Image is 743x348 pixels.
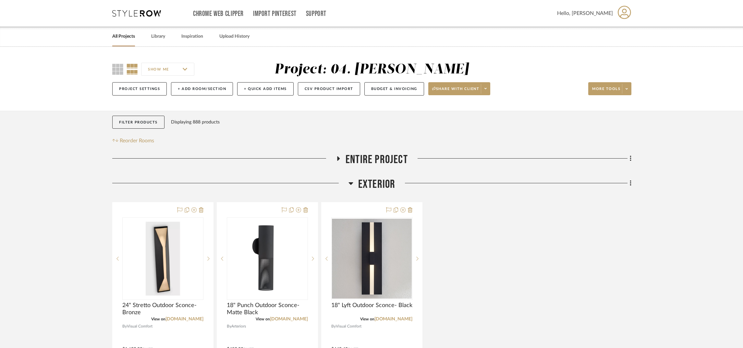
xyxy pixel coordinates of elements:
div: Project: 04. [PERSON_NAME] [274,63,469,76]
span: Entire Project [346,153,408,167]
span: Visual Comfort [127,323,152,329]
a: Inspiration [181,32,203,41]
span: 24" Stretto Outdoor Sconce- Bronze [122,302,203,316]
span: View on [360,317,374,321]
span: 18" Lyft Outdoor Sconce- Black [331,302,412,309]
button: Filter Products [112,116,164,129]
button: More tools [588,82,631,95]
span: Exterior [358,177,396,191]
span: By [331,323,336,329]
div: 1 [227,218,308,300]
button: Share with client [428,82,491,95]
button: + Quick Add Items [237,82,294,96]
img: 24" Stretto Outdoor Sconce- Bronze [123,219,203,299]
span: Visual Comfort [336,323,361,329]
div: 1 [332,218,412,300]
button: + Add Room/Section [171,82,233,96]
a: [DOMAIN_NAME] [374,317,412,321]
div: 2 [123,218,203,300]
span: More tools [592,86,620,96]
img: 18" Lyft Outdoor Sconce- Black [332,219,412,299]
span: Arteriors [231,323,246,329]
a: Chrome Web Clipper [193,11,244,17]
button: Budget & Invoicing [364,82,424,96]
a: [DOMAIN_NAME] [270,317,308,321]
button: Project Settings [112,82,167,96]
span: Reorder Rooms [120,137,154,145]
span: 18" Punch Outdoor Sconce- Matte Black [227,302,308,316]
span: Hello, [PERSON_NAME] [557,9,613,17]
span: By [122,323,127,329]
span: View on [151,317,165,321]
a: [DOMAIN_NAME] [165,317,203,321]
div: Displaying 888 products [171,116,220,129]
a: All Projects [112,32,135,41]
span: View on [256,317,270,321]
img: 18" Punch Outdoor Sconce- Matte Black [227,219,307,299]
a: Import Pinterest [253,11,297,17]
span: Share with client [432,86,480,96]
a: Support [306,11,326,17]
button: CSV Product Import [298,82,360,96]
span: By [227,323,231,329]
a: Upload History [219,32,250,41]
a: Library [151,32,165,41]
button: Reorder Rooms [112,137,154,145]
